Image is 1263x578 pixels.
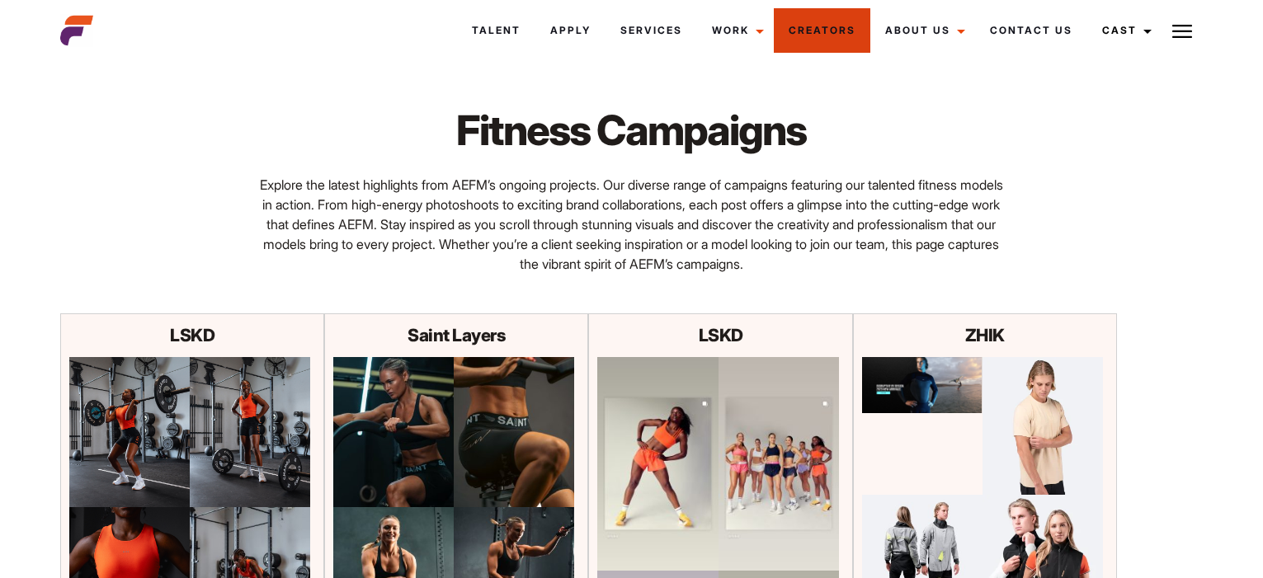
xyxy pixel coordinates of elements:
img: Burger icon [1172,21,1192,41]
a: Talent [457,8,535,53]
a: Creators [774,8,870,53]
h1: Fitness Campaigns [351,106,912,155]
p: LSKD [69,322,315,349]
p: ZHIK [862,322,1108,349]
a: Contact Us [975,8,1087,53]
a: Apply [535,8,606,53]
a: Work [697,8,774,53]
p: LSKD [597,322,843,349]
p: Explore the latest highlights from AEFM’s ongoing projects. Our diverse range of campaigns featur... [254,175,1009,274]
img: cropped-aefm-brand-fav-22-square.png [60,14,93,47]
a: Services [606,8,697,53]
p: Saint Layers [333,322,579,349]
a: Cast [1087,8,1162,53]
a: About Us [870,8,975,53]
